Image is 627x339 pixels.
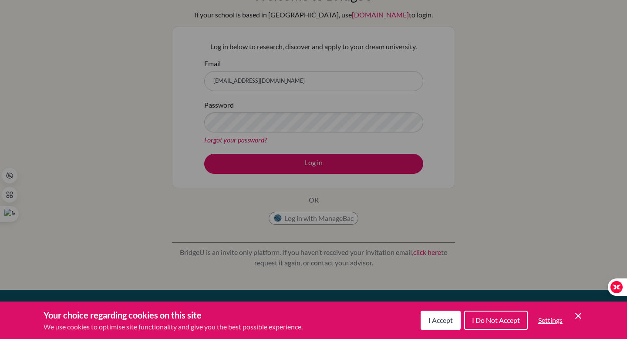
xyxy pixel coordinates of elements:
h3: Your choice regarding cookies on this site [44,308,303,322]
button: Settings [531,312,570,329]
button: Save and close [573,311,583,321]
span: I Accept [428,316,453,324]
span: I Do Not Accept [472,316,520,324]
button: I Accept [421,311,461,330]
p: We use cookies to optimise site functionality and give you the best possible experience. [44,322,303,332]
span: Settings [538,316,563,324]
button: I Do Not Accept [464,311,528,330]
